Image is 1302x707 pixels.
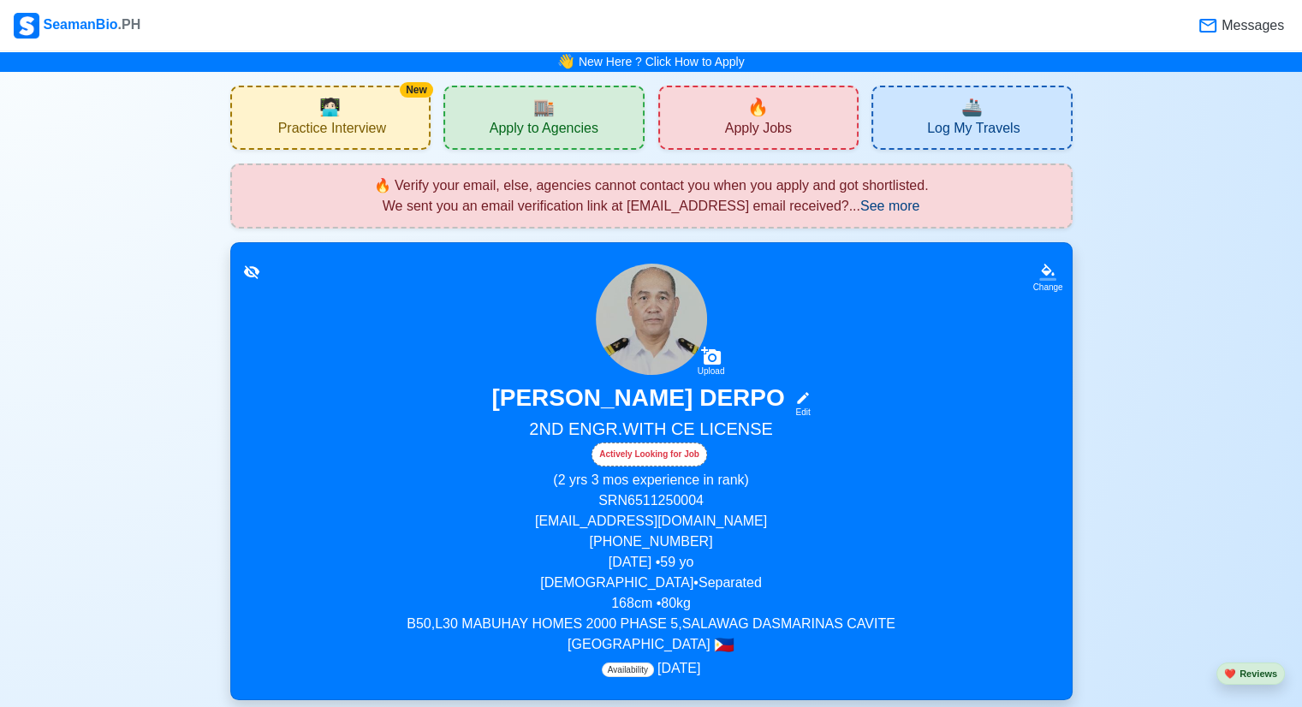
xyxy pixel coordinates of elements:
[602,662,654,677] span: Availability
[252,634,1051,655] p: [GEOGRAPHIC_DATA]
[252,470,1051,490] p: (2 yrs 3 mos experience in rank)
[592,443,707,466] div: Actively Looking for Job
[533,94,555,120] span: agencies
[491,383,784,419] h3: [PERSON_NAME] DERPO
[374,178,929,193] span: 🔥 Verify your email, else, agencies cannot contact you when you apply and got shortlisted.
[252,511,1051,532] p: [EMAIL_ADDRESS][DOMAIN_NAME]
[252,419,1051,443] h5: 2ND ENGR.WITH CE LICENSE
[252,614,1051,634] p: B50,L30 MABUHAY HOMES 2000 PHASE 5,SALAWAG DASMARINAS CAVITE
[725,120,792,141] span: Apply Jobs
[788,406,811,419] div: Edit
[319,94,341,120] span: interview
[383,199,849,213] span: We sent you an email verification link at [EMAIL_ADDRESS] email received?
[714,637,734,653] span: 🇵🇭
[579,55,745,68] a: New Here ? Click How to Apply
[252,490,1051,511] p: SRN 6511250004
[1032,281,1062,294] div: Change
[747,94,769,120] span: new
[860,199,919,213] span: See more
[252,532,1051,552] p: [PHONE_NUMBER]
[602,658,700,679] p: [DATE]
[278,120,386,141] span: Practice Interview
[961,94,983,120] span: travel
[1216,662,1285,686] button: heartReviews
[556,50,576,74] span: bell
[14,13,140,39] div: SeamanBio
[490,120,598,141] span: Apply to Agencies
[14,13,39,39] img: Logo
[252,573,1051,593] p: [DEMOGRAPHIC_DATA] • Separated
[400,82,433,98] div: New
[849,199,920,213] span: ...
[1218,15,1284,36] span: Messages
[252,593,1051,614] p: 168 cm • 80 kg
[118,17,141,32] span: .PH
[252,552,1051,573] p: [DATE] • 59 yo
[698,366,725,377] div: Upload
[927,120,1020,141] span: Log My Travels
[1224,668,1236,679] span: heart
